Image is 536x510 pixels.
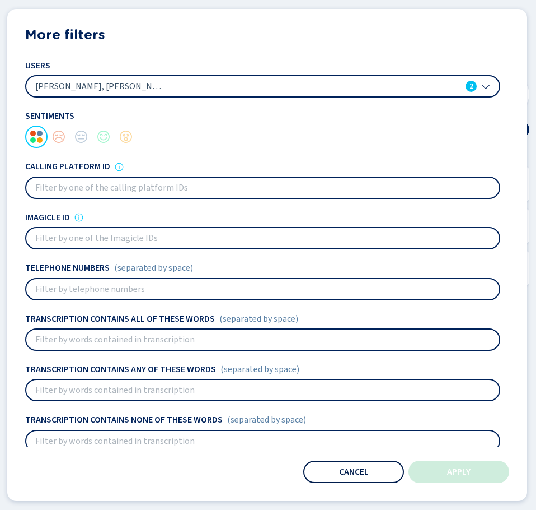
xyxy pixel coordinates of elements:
button: Cancel [303,461,404,483]
h4: Transcription contains none of these words [25,415,223,425]
input: Filter by words contained in transcription [26,380,499,400]
input: Filter by telephone numbers [26,279,499,299]
button: Apply [408,461,509,483]
svg: info-circle [74,213,83,222]
svg: chevron-down [481,82,490,91]
h4: Transcription contains all of these words [25,314,215,324]
input: Filter by one of the Imagicle IDs [26,228,499,248]
span: 2 [469,81,473,92]
div: IDs assigned to recordings by the PBX. They vary depending on the recording technology used. When... [115,163,124,171]
h4: Calling platform ID [25,161,110,171]
input: Filter by words contained in transcription [26,431,499,451]
h2: More filters [25,27,509,43]
span: Cancel [339,467,369,476]
input: Filter by one of the calling platform IDs [26,178,499,198]
svg: info-circle [115,163,124,171]
span: (separated by space) [219,314,298,324]
span: (separated by space) [227,415,306,425]
h4: Telephone numbers [25,263,110,273]
h4: Sentiments [25,111,500,121]
h4: Transcription contains any of these words [25,364,216,374]
h4: Users [25,61,500,71]
span: (separated by space) [114,263,193,273]
span: (separated by space) [220,364,299,374]
div: IDs assigned to recordings by the Imagilcle UC Suite, and they vary depending. When available, th... [74,213,83,222]
span: Apply [447,467,471,476]
span: [PERSON_NAME], [PERSON_NAME] [35,80,164,92]
input: Filter by words contained in transcription [26,330,499,350]
h4: Imagicle ID [25,212,70,222]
